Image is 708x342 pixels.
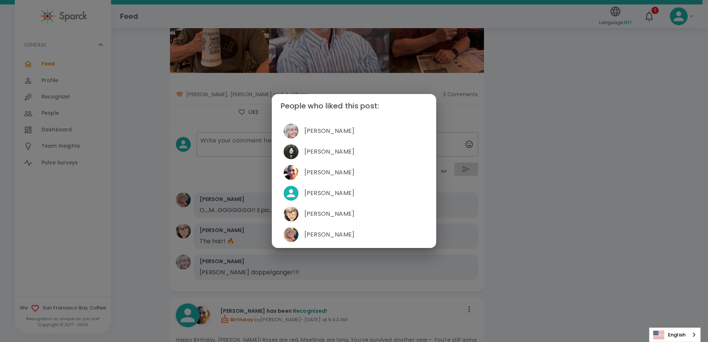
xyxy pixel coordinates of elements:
[284,144,298,159] img: Picture of Angel Coloyan
[284,165,298,180] img: Picture of Nikki Meeks
[304,189,424,198] span: [PERSON_NAME]
[278,204,430,224] div: Picture of Favi Ruiz[PERSON_NAME]
[278,162,430,183] div: Picture of Nikki Meeks[PERSON_NAME]
[278,183,430,204] div: [PERSON_NAME]
[284,124,298,138] img: Picture of Linda Chock
[304,209,424,218] span: [PERSON_NAME]
[304,147,424,156] span: [PERSON_NAME]
[649,328,701,342] div: Language
[278,141,430,162] div: Picture of Angel Coloyan[PERSON_NAME]
[272,94,436,118] h2: People who liked this post:
[278,121,430,141] div: Picture of Linda Chock[PERSON_NAME]
[649,328,701,342] aside: Language selected: English
[304,127,424,135] span: [PERSON_NAME]
[284,227,298,242] img: Picture of Emily Eaton
[284,207,298,221] img: Picture of Favi Ruiz
[649,328,700,342] a: English
[304,230,424,239] span: [PERSON_NAME]
[304,168,424,177] span: [PERSON_NAME]
[278,224,430,245] div: Picture of Emily Eaton[PERSON_NAME]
